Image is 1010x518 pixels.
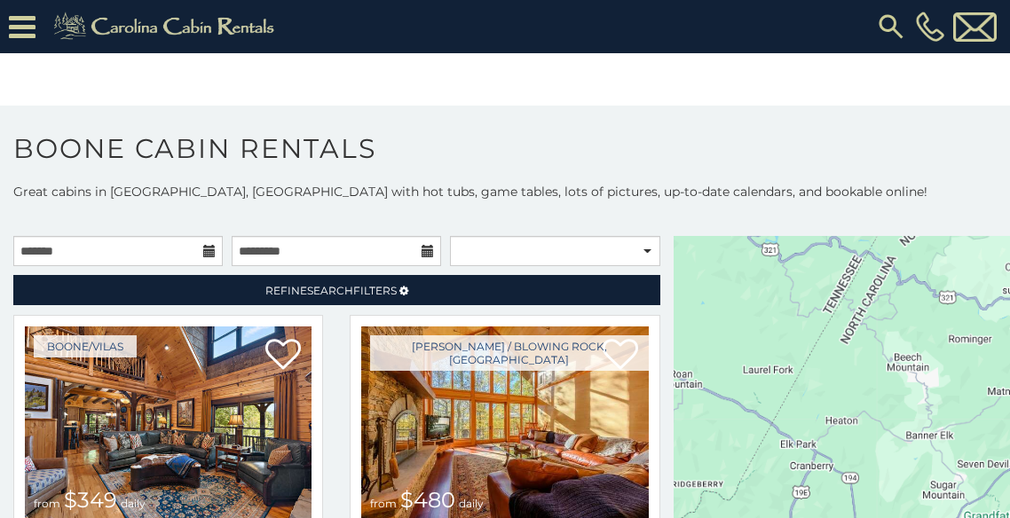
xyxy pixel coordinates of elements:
[370,497,397,510] span: from
[13,275,660,305] a: RefineSearchFilters
[370,335,648,371] a: [PERSON_NAME] / Blowing Rock, [GEOGRAPHIC_DATA]
[875,11,907,43] img: search-regular.svg
[265,284,397,297] span: Refine Filters
[64,487,117,513] span: $349
[34,497,60,510] span: from
[459,497,484,510] span: daily
[400,487,455,513] span: $480
[121,497,146,510] span: daily
[911,12,949,42] a: [PHONE_NUMBER]
[44,9,289,44] img: Khaki-logo.png
[34,335,137,357] a: Boone/Vilas
[307,284,353,297] span: Search
[265,337,301,374] a: Add to favorites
